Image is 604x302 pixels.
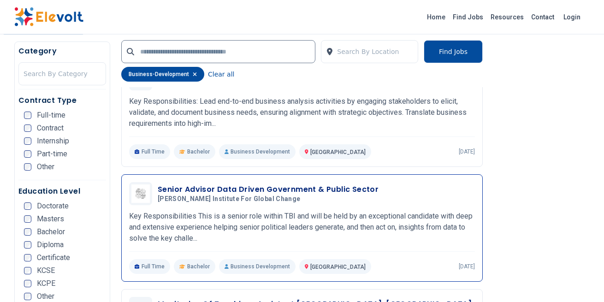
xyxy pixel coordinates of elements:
input: Doctorate [24,202,31,210]
span: [GEOGRAPHIC_DATA] [310,264,366,270]
span: Bachelor [187,148,210,155]
h5: Education Level [18,186,106,197]
p: [DATE] [459,148,475,155]
input: Part-time [24,150,31,158]
span: [PERSON_NAME] Institute For Global Change [158,195,300,203]
p: Business Development [219,259,296,274]
a: SafaricomSenior Business AnalystSafaricomKey Responsibilities: Lead end-to-end business analysis ... [129,67,475,159]
span: KCSE [37,267,55,274]
input: Bachelor [24,228,31,236]
span: [GEOGRAPHIC_DATA] [310,149,366,155]
iframe: Chat Widget [558,258,604,302]
input: KCSE [24,267,31,274]
a: Tony Blair Institute For Global ChangeSenior Advisor Data Driven Government & Public Sector[PERSO... [129,182,475,274]
p: [DATE] [459,263,475,270]
p: Business Development [219,144,296,159]
p: Key Responsibilities: Lead end-to-end business analysis activities by engaging stakeholders to el... [129,96,475,129]
span: Full-time [37,112,65,119]
input: Contract [24,124,31,132]
span: Certificate [37,254,70,261]
a: Login [558,8,586,26]
span: Bachelor [187,263,210,270]
span: KCPE [37,280,55,287]
span: Internship [37,137,69,145]
span: Diploma [37,241,64,249]
span: Other [37,163,54,171]
input: Other [24,163,31,171]
input: KCPE [24,280,31,287]
span: Doctorate [37,202,69,210]
input: Diploma [24,241,31,249]
span: Bachelor [37,228,65,236]
a: Find Jobs [449,10,487,24]
span: Part-time [37,150,67,158]
input: Other [24,293,31,300]
button: Find Jobs [424,40,483,63]
input: Certificate [24,254,31,261]
span: Other [37,293,54,300]
div: business-development [121,67,204,82]
p: Full Time [129,144,170,159]
a: Resources [487,10,527,24]
h3: Senior Advisor Data Driven Government & Public Sector [158,184,379,195]
h5: Category [18,46,106,57]
p: Key Responsibilities This is a senior role within TBI and will be held by an exceptional candidat... [129,211,475,244]
input: Masters [24,215,31,223]
img: Tony Blair Institute For Global Change [131,184,150,203]
p: Full Time [129,259,170,274]
input: Internship [24,137,31,145]
img: Elevolt [14,7,83,27]
button: Clear all [208,67,234,82]
h5: Contract Type [18,95,106,106]
input: Full-time [24,112,31,119]
span: Contract [37,124,64,132]
span: Masters [37,215,64,223]
a: Home [423,10,449,24]
a: Contact [527,10,558,24]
